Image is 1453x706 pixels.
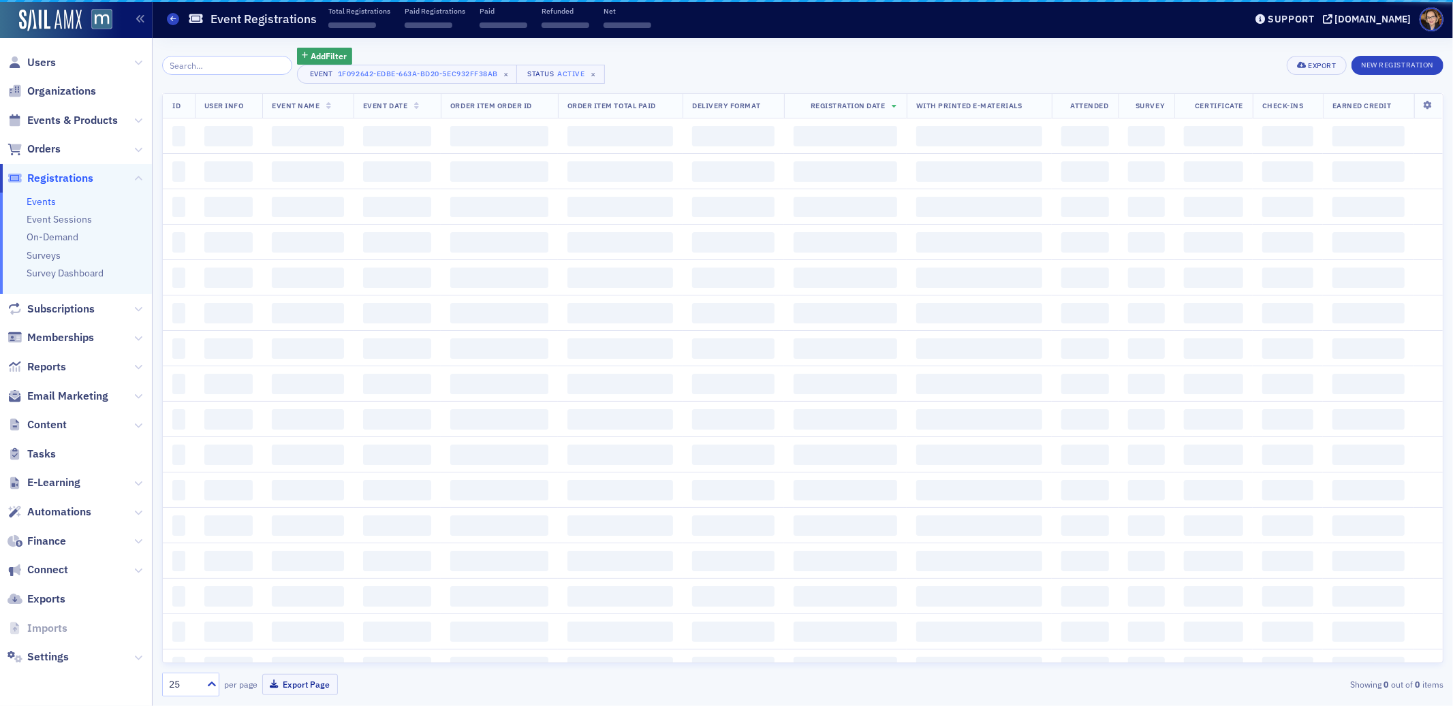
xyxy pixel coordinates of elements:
[480,22,527,28] span: ‌
[27,592,65,607] span: Exports
[172,126,185,146] span: ‌
[692,101,760,110] span: Delivery Format
[405,6,465,16] p: Paid Registrations
[7,447,56,462] a: Tasks
[567,232,673,253] span: ‌
[692,374,774,394] span: ‌
[1332,268,1405,288] span: ‌
[27,113,118,128] span: Events & Products
[1061,622,1109,642] span: ‌
[916,374,1042,394] span: ‌
[567,622,673,642] span: ‌
[1262,126,1313,146] span: ‌
[204,409,253,430] span: ‌
[1184,232,1243,253] span: ‌
[1184,515,1243,536] span: ‌
[450,409,548,430] span: ‌
[1308,62,1336,69] div: Export
[1061,374,1109,394] span: ‌
[692,480,774,500] span: ‌
[363,101,407,110] span: Event Date
[172,586,185,607] span: ‌
[363,409,431,430] span: ‌
[204,268,253,288] span: ‌
[27,195,56,208] a: Events
[567,480,673,500] span: ‌
[272,445,344,465] span: ‌
[363,268,431,288] span: ‌
[27,562,68,577] span: Connect
[1332,515,1405,536] span: ‌
[7,562,68,577] a: Connect
[692,303,774,323] span: ‌
[7,330,94,345] a: Memberships
[1262,232,1313,253] span: ‌
[1332,374,1405,394] span: ‌
[7,55,56,70] a: Users
[1287,56,1346,75] button: Export
[1262,515,1313,536] span: ‌
[1136,101,1165,110] span: Survey
[450,374,548,394] span: ‌
[1061,268,1109,288] span: ‌
[527,69,555,78] div: Status
[567,515,673,536] span: ‌
[363,622,431,642] span: ‌
[172,101,181,110] span: ID
[272,197,344,217] span: ‌
[1420,7,1443,31] span: Profile
[1262,101,1304,110] span: Check-Ins
[172,197,185,217] span: ‌
[91,9,112,30] img: SailAMX
[204,551,253,571] span: ‌
[82,9,112,32] a: View Homepage
[272,126,344,146] span: ‌
[1184,445,1243,465] span: ‌
[916,303,1042,323] span: ‌
[794,480,897,500] span: ‌
[1335,13,1411,25] div: [DOMAIN_NAME]
[567,586,673,607] span: ‌
[172,480,185,500] span: ‌
[328,22,376,28] span: ‌
[916,586,1042,607] span: ‌
[1061,586,1109,607] span: ‌
[450,101,532,110] span: Order Item Order ID
[567,197,673,217] span: ‌
[204,197,253,217] span: ‌
[916,445,1042,465] span: ‌
[311,50,347,62] span: Add Filter
[272,338,344,359] span: ‌
[172,551,185,571] span: ‌
[916,515,1042,536] span: ‌
[516,65,605,84] button: StatusActive×
[794,161,897,182] span: ‌
[297,48,353,65] button: AddFilter
[916,551,1042,571] span: ‌
[916,338,1042,359] span: ‌
[567,374,673,394] span: ‌
[450,480,548,500] span: ‌
[1352,58,1443,70] a: New Registration
[1332,161,1405,182] span: ‌
[1184,409,1243,430] span: ‌
[204,374,253,394] span: ‌
[1352,56,1443,75] button: New Registration
[204,232,253,253] span: ‌
[27,475,80,490] span: E-Learning
[1262,268,1313,288] span: ‌
[1070,101,1108,110] span: Attended
[567,101,656,110] span: Order Item Total Paid
[1061,409,1109,430] span: ‌
[363,374,431,394] span: ‌
[794,197,897,217] span: ‌
[794,551,897,571] span: ‌
[567,409,673,430] span: ‌
[204,622,253,642] span: ‌
[1332,445,1405,465] span: ‌
[794,374,897,394] span: ‌
[692,232,774,253] span: ‌
[1184,303,1243,323] span: ‌
[567,161,673,182] span: ‌
[272,515,344,536] span: ‌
